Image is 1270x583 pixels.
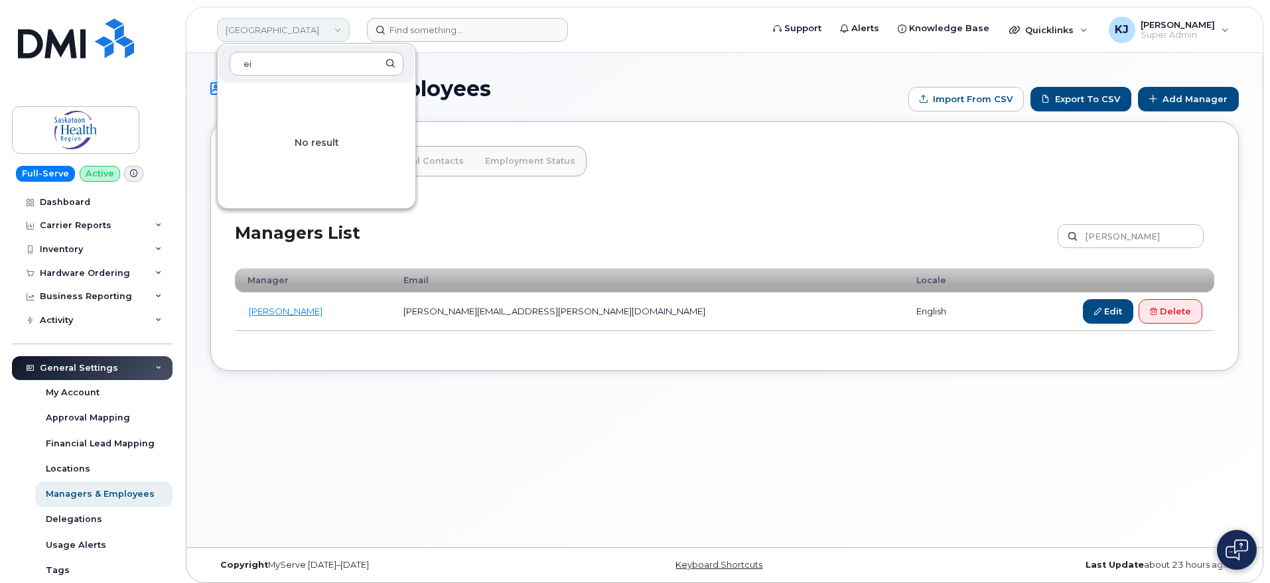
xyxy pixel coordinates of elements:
div: MyServe [DATE]–[DATE] [210,560,553,570]
a: Edit [1083,299,1133,324]
a: Add Manager [1138,87,1239,111]
strong: Last Update [1086,560,1144,570]
a: Special Contacts [376,147,474,176]
div: No result [218,84,415,203]
th: Manager [235,269,391,292]
a: Keyboard Shortcuts [675,560,762,570]
a: Employment Status [474,147,586,176]
div: about 23 hours ago [896,560,1239,570]
h2: Managers List [235,224,360,263]
td: [PERSON_NAME][EMAIL_ADDRESS][PERSON_NAME][DOMAIN_NAME] [391,292,904,331]
th: Locale [904,269,989,292]
h1: Managers & Employees [210,77,902,100]
a: Delete [1139,299,1202,324]
td: english [904,292,989,331]
a: Export to CSV [1030,87,1131,111]
input: Search [230,52,403,76]
form: Import from CSV [908,87,1024,111]
strong: Copyright [220,560,268,570]
img: Open chat [1226,539,1248,560]
a: [PERSON_NAME] [249,306,322,316]
th: Email [391,269,904,292]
